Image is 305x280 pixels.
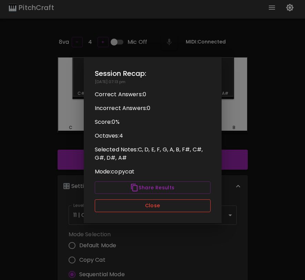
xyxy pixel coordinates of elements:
button: Close [95,199,211,212]
p: Selected Notes: C, D, E, F, G, A, B, F#, C#, G#, D#, A# [95,146,211,162]
p: Mode: copycat [95,168,211,176]
h2: Session Recap: [95,68,211,79]
p: Correct Answers: 0 [95,90,211,99]
p: Octaves: 4 [95,132,211,140]
p: Incorrect Answers: 0 [95,104,211,112]
p: [DATE] 07:13 pm [95,79,211,85]
button: Share Results [95,181,211,194]
p: Score: 0 % [95,118,211,126]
